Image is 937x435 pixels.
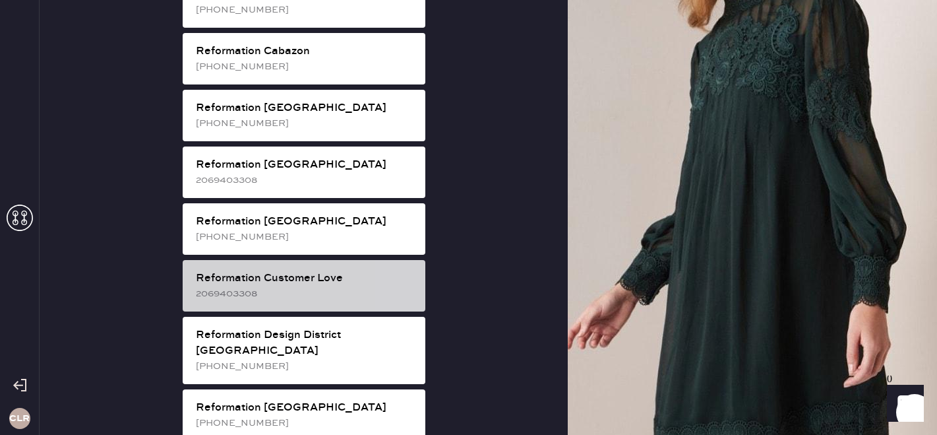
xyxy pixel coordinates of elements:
div: [PHONE_NUMBER] [196,3,415,17]
div: 2069403308 [196,286,415,301]
th: Description [125,215,840,232]
div: Reformation Customer Love [196,271,415,286]
div: Reformation Cabazon [196,44,415,59]
div: [PHONE_NUMBER] [196,359,415,374]
div: Order # 81802 [42,96,892,112]
div: Reformation [GEOGRAPHIC_DATA] [196,214,415,230]
h3: CLR [9,414,30,423]
div: Reformation [GEOGRAPHIC_DATA] [196,157,415,173]
div: # 88683 [PERSON_NAME] [PERSON_NAME] [EMAIL_ADDRESS][DOMAIN_NAME] [42,147,892,195]
td: Basic Strap Dress - Reformation - Balia Linen Dress White - Size: 2 [125,232,840,249]
div: Packing list [42,80,892,96]
div: [PHONE_NUMBER] [196,59,415,74]
th: QTY [840,215,892,232]
div: Customer information [42,131,892,147]
div: Reformation [GEOGRAPHIC_DATA] [196,400,415,416]
td: 911522 [42,232,125,249]
td: 1 [840,232,892,249]
th: ID [42,215,125,232]
div: [PHONE_NUMBER] [196,230,415,244]
div: [PHONE_NUMBER] [196,116,415,131]
iframe: Front Chat [874,376,931,432]
div: [PHONE_NUMBER] [196,416,415,430]
div: 2069403308 [196,173,415,187]
div: Reformation Design District [GEOGRAPHIC_DATA] [196,327,415,359]
div: Reformation [GEOGRAPHIC_DATA] [196,100,415,116]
